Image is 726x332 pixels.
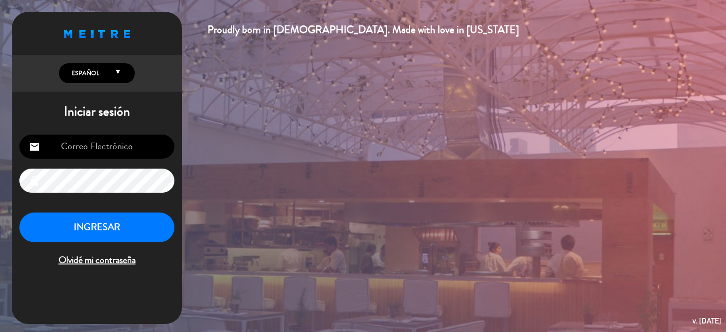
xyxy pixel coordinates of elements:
span: Español [69,68,99,78]
div: v. [DATE] [692,315,721,327]
button: INGRESAR [19,213,174,242]
input: Correo Electrónico [19,135,174,159]
span: Olvidé mi contraseña [19,253,174,268]
h1: Iniciar sesión [12,104,182,120]
i: lock [29,175,40,187]
i: email [29,141,40,153]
